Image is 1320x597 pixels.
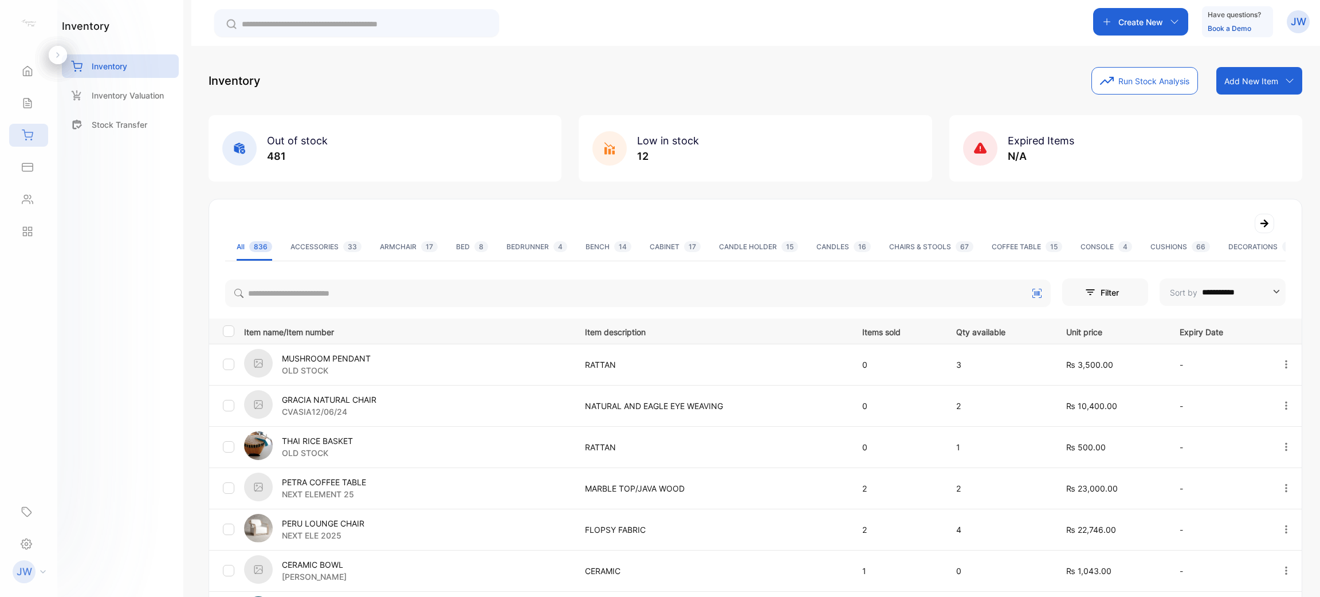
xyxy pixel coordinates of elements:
span: ₨ 500.00 [1066,442,1106,452]
span: 33 [343,241,362,252]
div: CUSHIONS [1150,242,1210,252]
iframe: LiveChat chat widget [1272,549,1320,597]
div: COFFEE TABLE [992,242,1062,252]
p: Items sold [862,324,932,338]
p: 0 [862,441,932,453]
img: item [244,473,273,501]
p: RATTAN [585,359,839,371]
p: NEXT ELEMENT 25 [282,488,366,500]
p: THAI RICE BASKET [282,435,353,447]
p: OLD STOCK [282,364,371,376]
p: FLOPSY FABRIC [585,524,839,536]
p: - [1180,400,1258,412]
div: BENCH [586,242,631,252]
span: 15 [781,241,798,252]
p: NEXT ELE 2025 [282,529,364,541]
div: ACCESSORIES [290,242,362,252]
p: Unit price [1066,324,1156,338]
span: 17 [684,241,701,252]
p: 12 [637,148,699,164]
div: ARMCHAIR [380,242,438,252]
img: item [244,390,273,419]
p: 2 [862,482,932,494]
p: Inventory Valuation [92,89,164,101]
p: 0 [862,400,932,412]
span: 15 [1046,241,1062,252]
p: 2 [956,400,1043,412]
p: Inventory [209,72,260,89]
a: Stock Transfer [62,113,179,136]
p: MUSHROOM PENDANT [282,352,371,364]
p: Stock Transfer [92,119,147,131]
p: - [1180,482,1258,494]
div: CHAIRS & STOOLS [889,242,973,252]
button: Run Stock Analysis [1091,67,1198,95]
p: NATURAL AND EAGLE EYE WEAVING [585,400,839,412]
span: 836 [249,241,272,252]
p: CERAMIC [585,565,839,577]
span: 16 [854,241,871,252]
span: Expired Items [1008,135,1074,147]
span: 215 [1282,241,1303,252]
p: MARBLE TOP/JAVA WOOD [585,482,839,494]
span: ₨ 10,400.00 [1066,401,1117,411]
p: PETRA COFFEE TABLE [282,476,366,488]
p: 4 [956,524,1043,536]
p: JW [1291,14,1306,29]
p: Inventory [92,60,127,72]
span: Out of stock [267,135,328,147]
p: Expiry Date [1180,324,1258,338]
span: 8 [474,241,488,252]
p: - [1180,359,1258,371]
span: 66 [1192,241,1210,252]
span: 4 [553,241,567,252]
p: Have questions? [1208,9,1261,21]
span: 4 [1118,241,1132,252]
div: CANDLE HOLDER [719,242,798,252]
p: Item description [585,324,839,338]
img: item [244,514,273,543]
img: logo [20,15,37,32]
p: - [1180,441,1258,453]
p: - [1180,524,1258,536]
p: 2 [862,524,932,536]
span: 17 [421,241,438,252]
div: DECORATIONS [1228,242,1303,252]
p: RATTAN [585,441,839,453]
p: CERAMIC BOWL [282,559,347,571]
p: - [1180,565,1258,577]
button: JW [1287,8,1310,36]
p: Item name/Item number [244,324,571,338]
p: 1 [862,565,932,577]
p: N/A [1008,148,1074,164]
p: PERU LOUNGE CHAIR [282,517,364,529]
p: 0 [862,359,932,371]
button: Sort by [1160,278,1286,306]
a: Inventory Valuation [62,84,179,107]
div: CABINET [650,242,701,252]
div: All [237,242,272,252]
span: ₨ 22,746.00 [1066,525,1116,535]
div: CANDLES [816,242,871,252]
a: Book a Demo [1208,24,1251,33]
div: BED [456,242,488,252]
img: item [244,349,273,378]
p: 1 [956,441,1043,453]
p: 481 [267,148,328,164]
p: 2 [956,482,1043,494]
p: Add New Item [1224,75,1278,87]
p: Create New [1118,16,1163,28]
span: Low in stock [637,135,699,147]
div: BEDRUNNER [506,242,567,252]
img: item [244,431,273,460]
p: 3 [956,359,1043,371]
p: GRACIA NATURAL CHAIR [282,394,376,406]
p: JW [17,564,32,579]
p: CVASIA12/06/24 [282,406,376,418]
span: ₨ 23,000.00 [1066,484,1118,493]
button: Create New [1093,8,1188,36]
h1: inventory [62,18,109,34]
span: ₨ 3,500.00 [1066,360,1113,370]
img: item [244,555,273,584]
a: Inventory [62,54,179,78]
